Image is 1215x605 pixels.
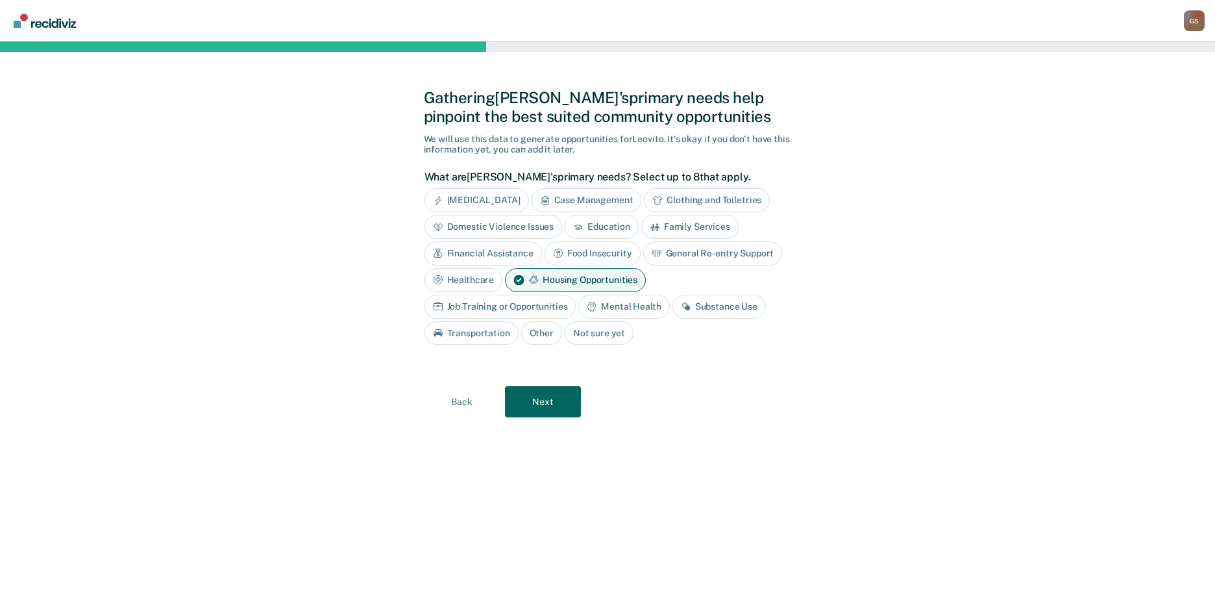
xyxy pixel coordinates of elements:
[644,188,770,212] div: Clothing and Toiletries
[505,386,581,417] button: Next
[545,241,641,265] div: Food Insecurity
[641,215,739,239] div: Family Services
[1184,10,1205,31] div: G S
[14,14,76,28] img: Recidiviz
[424,321,519,345] div: Transportation
[424,386,500,417] button: Back
[1184,10,1205,31] button: Profile dropdown button
[424,215,563,239] div: Domestic Violence Issues
[424,88,792,126] div: Gathering [PERSON_NAME]'s primary needs help pinpoint the best suited community opportunities
[578,295,669,319] div: Mental Health
[424,268,503,292] div: Healthcare
[643,241,783,265] div: General Re-entry Support
[565,215,639,239] div: Education
[505,268,646,292] div: Housing Opportunities
[424,171,785,183] label: What are [PERSON_NAME]'s primary needs? Select up to 8 that apply.
[672,295,766,319] div: Substance Use
[521,321,562,345] div: Other
[424,241,542,265] div: Financial Assistance
[424,134,792,156] div: We will use this data to generate opportunities for Leovito . It's okay if you don't have this in...
[532,188,642,212] div: Case Management
[424,295,576,319] div: Job Training or Opportunities
[565,321,633,345] div: Not sure yet
[424,188,529,212] div: [MEDICAL_DATA]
